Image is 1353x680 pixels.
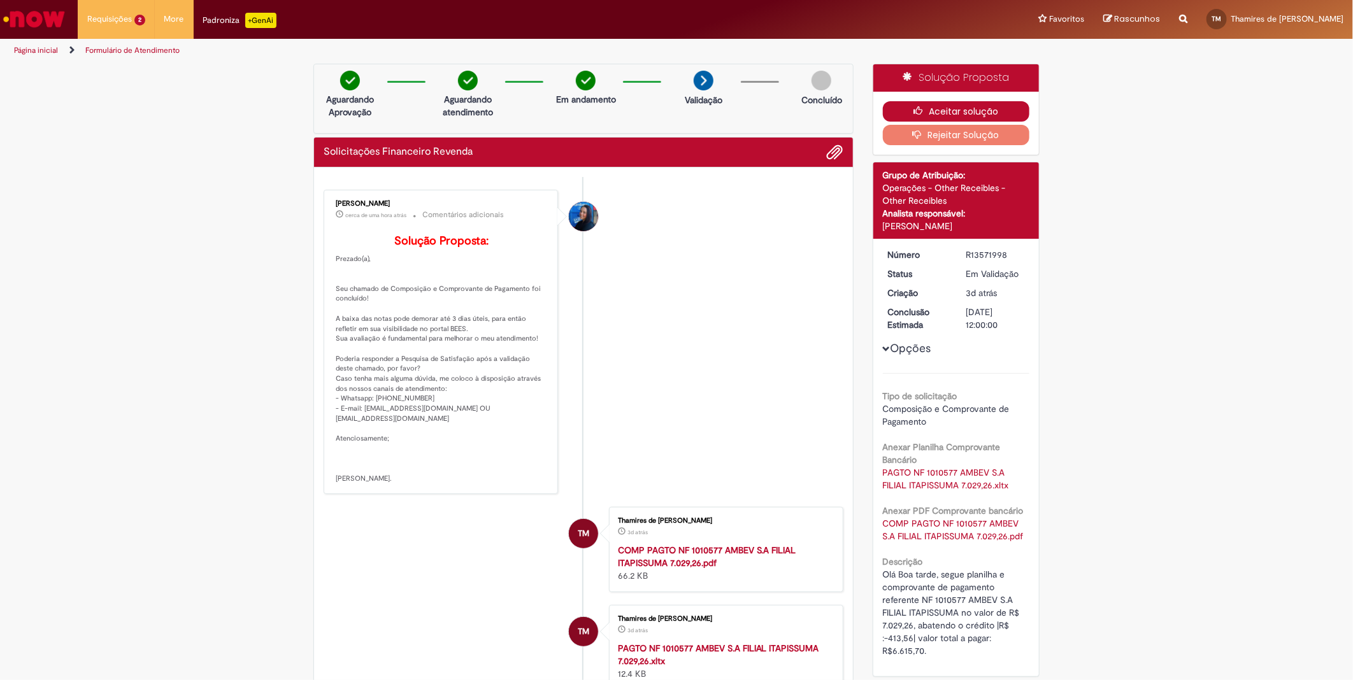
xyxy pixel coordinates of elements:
[1049,13,1084,25] span: Favoritos
[618,615,830,623] div: Thamires de [PERSON_NAME]
[203,13,276,28] div: Padroniza
[324,146,473,158] h2: Solicitações Financeiro Revenda Histórico de tíquete
[437,93,499,118] p: Aguardando atendimento
[1212,15,1222,23] span: TM
[394,234,489,248] b: Solução Proposta:
[883,403,1012,427] span: Composição e Comprovante de Pagamento
[345,211,406,219] span: cerca de uma hora atrás
[883,569,1022,656] span: Olá Boa tarde, segue planilha e comprovante de pagamento referente NF 1010577 AMBEV S.A FILIAL IT...
[569,202,598,231] div: Luana Albuquerque
[827,144,843,160] button: Adicionar anexos
[576,71,596,90] img: check-circle-green.png
[340,71,360,90] img: check-circle-green.png
[966,248,1025,261] div: R13571998
[883,441,1001,465] b: Anexar Planilha Comprovante Bancário
[458,71,478,90] img: check-circle-green.png
[883,220,1030,232] div: [PERSON_NAME]
[878,287,957,299] dt: Criação
[694,71,713,90] img: arrow-next.png
[1231,13,1343,24] span: Thamires de [PERSON_NAME]
[569,617,598,646] div: Thamires de Moraes Melo
[14,45,58,55] a: Página inicial
[1103,13,1160,25] a: Rascunhos
[966,287,1025,299] div: 26/09/2025 17:22:49
[336,200,548,208] div: [PERSON_NAME]
[336,235,548,484] p: Prezado(a), Seu chamado de Composição e Comprovante de Pagamento foi concluído! A baixa das notas...
[883,101,1030,122] button: Aceitar solução
[883,390,957,402] b: Tipo de solicitação
[966,287,997,299] span: 3d atrás
[618,642,830,680] div: 12.4 KB
[569,519,598,548] div: Thamires de Moraes Melo
[578,616,589,647] span: TM
[685,94,722,106] p: Validação
[87,13,132,25] span: Requisições
[883,556,923,567] b: Descrição
[627,528,648,536] span: 3d atrás
[556,93,616,106] p: Em andamento
[578,518,589,549] span: TM
[345,211,406,219] time: 29/09/2025 10:26:32
[245,13,276,28] p: +GenAi
[883,207,1030,220] div: Analista responsável:
[873,64,1040,92] div: Solução Proposta
[627,627,648,634] time: 26/09/2025 17:15:59
[1,6,67,32] img: ServiceNow
[10,39,892,62] ul: Trilhas de página
[812,71,831,90] img: img-circle-grey.png
[878,306,957,331] dt: Conclusão Estimada
[319,93,381,118] p: Aguardando Aprovação
[883,169,1030,181] div: Grupo de Atribuição:
[878,267,957,280] dt: Status
[618,544,830,582] div: 66.2 KB
[85,45,180,55] a: Formulário de Atendimento
[618,642,819,667] a: PAGTO NF 1010577 AMBEV S.A FILIAL ITAPISSUMA 7.029,26.xltx
[883,467,1009,491] a: Download de PAGTO NF 1010577 AMBEV S.A FILIAL ITAPISSUMA 7.029,26.xltx
[422,209,504,220] small: Comentários adicionais
[134,15,145,25] span: 2
[1114,13,1160,25] span: Rascunhos
[618,517,830,525] div: Thamires de [PERSON_NAME]
[883,181,1030,207] div: Operações - Other Receibles - Other Receibles
[801,94,842,106] p: Concluído
[618,544,796,569] a: COMP PAGTO NF 1010577 AMBEV S.A FILIAL ITAPISSUMA 7.029,26.pdf
[164,13,184,25] span: More
[966,306,1025,331] div: [DATE] 12:00:00
[966,267,1025,280] div: Em Validação
[883,505,1024,516] b: Anexar PDF Comprovante bancário
[883,125,1030,145] button: Rejeitar Solução
[627,627,648,634] span: 3d atrás
[966,287,997,299] time: 26/09/2025 17:22:49
[627,528,648,536] time: 26/09/2025 17:22:47
[883,518,1024,542] a: Download de COMP PAGTO NF 1010577 AMBEV S.A FILIAL ITAPISSUMA 7.029,26.pdf
[878,248,957,261] dt: Número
